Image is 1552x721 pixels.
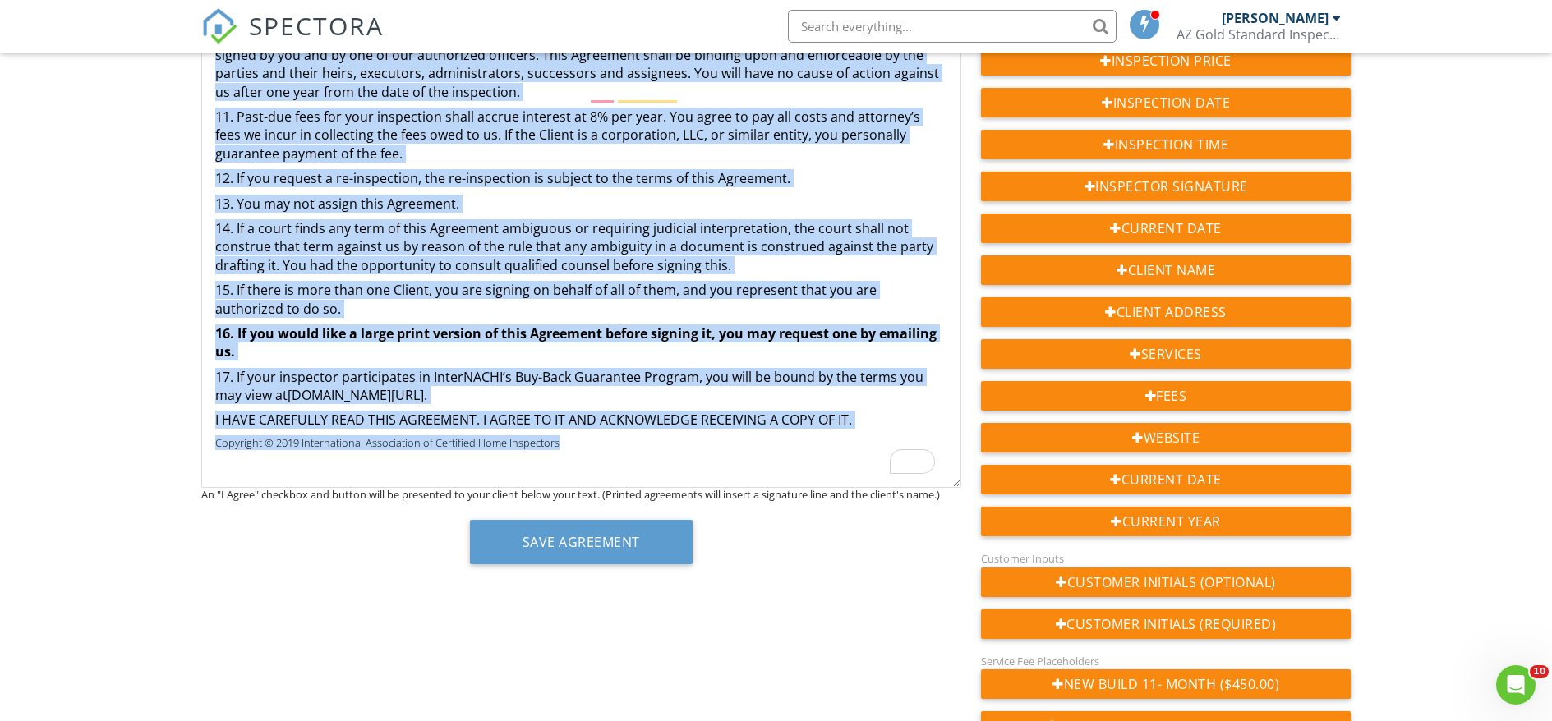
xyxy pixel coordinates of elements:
[1530,665,1549,678] span: 10
[288,386,424,404] a: [DOMAIN_NAME][URL]
[981,339,1352,369] div: Services
[981,507,1352,536] div: Current Year
[201,488,961,501] div: An "I Agree" checkbox and button will be presented to your client below your text. (Printed agree...
[981,567,1352,597] div: Customer Initials (Optional)
[981,130,1352,159] div: Inspection Time
[215,368,947,405] p: 17. If your inspector participates in InterNACHI’s Buy-Back Guarantee Program, you will be bound ...
[981,255,1352,285] div: Client Name
[981,551,1064,566] label: Customer Inputs
[1222,10,1329,26] div: [PERSON_NAME]
[215,195,947,213] p: 13. You may not assign this Agreement.
[215,411,947,429] p: I HAVE CAREFULLY READ THIS AGREEMENT. I AGREE TO IT AND ACKNOWLEDGE RECEIVING A COPY OF IT.
[215,281,947,318] p: 15. If there is more than one Client, you are signing on behalf of all of them, and you represent...
[788,10,1117,43] input: Search everything...
[215,219,947,274] p: 14. If a court finds any term of this Agreement ambiguous or requiring judicial interpretation, t...
[215,324,947,361] p: 16. If you would like a large print version of this Agreement before signing it, you may request ...
[981,297,1352,327] div: Client Address
[470,520,693,564] button: Save Agreement
[981,669,1352,699] div: New Build 11- Month ($450.00)
[981,465,1352,494] div: Current Date
[201,22,384,57] a: SPECTORA
[215,108,947,163] p: 11. Past-due fees for your inspection shall accrue interest at 8% per year. You agree to pay all ...
[981,609,1352,639] div: Customer Initials (Required)
[981,46,1352,76] div: Inspection Price
[981,88,1352,117] div: Inspection Date
[981,214,1352,243] div: Current Date
[201,8,237,44] img: The Best Home Inspection Software - Spectora
[215,169,947,187] p: 12. If you request a re-inspection, the re-inspection is subject to the terms of this Agreement.
[981,381,1352,411] div: Fees
[249,8,384,43] span: SPECTORA
[981,172,1352,201] div: Inspector Signature
[1177,26,1341,43] div: AZ Gold Standard Inspections LLC
[981,654,1099,668] label: Service Fee Placeholders
[215,436,947,449] p: Copyright © 2019 International Association of Certified Home Inspectors
[981,423,1352,452] div: Website
[1496,665,1536,705] iframe: Intercom live chat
